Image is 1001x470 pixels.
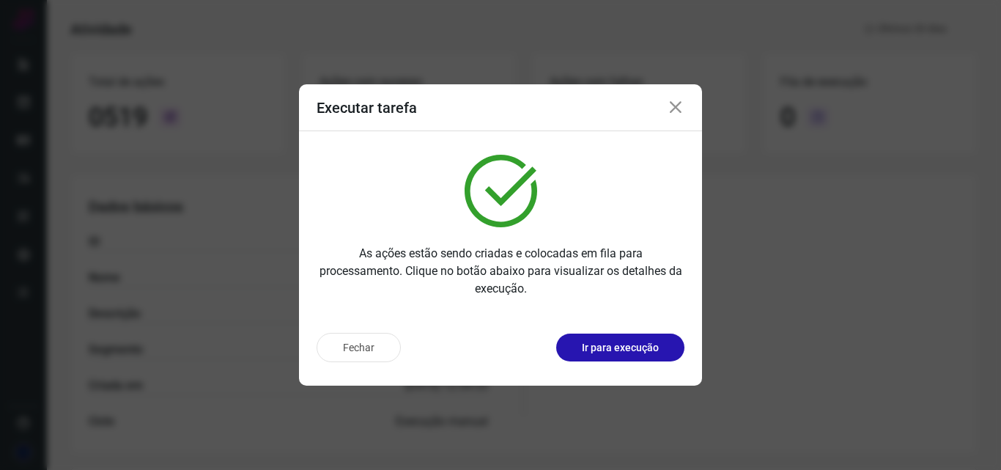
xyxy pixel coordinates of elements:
[317,99,417,117] h3: Executar tarefa
[582,340,659,356] p: Ir para execução
[317,245,684,298] p: As ações estão sendo criadas e colocadas em fila para processamento. Clique no botão abaixo para ...
[317,333,401,362] button: Fechar
[465,155,537,227] img: verified.svg
[556,334,684,361] button: Ir para execução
